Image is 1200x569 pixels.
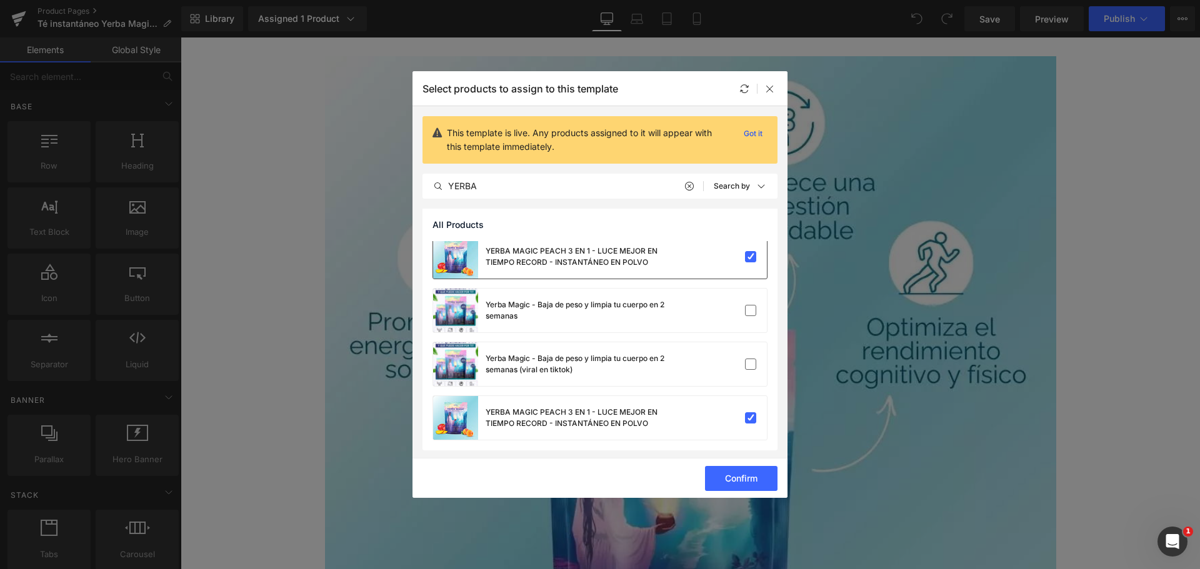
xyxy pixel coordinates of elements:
span: 1 [1183,527,1193,537]
div: Yerba Magic - Baja de peso y limpia tu cuerpo en 2 semanas [486,299,673,322]
div: YERBA MAGIC PEACH 3 EN 1 - LUCE MEJOR EN TIEMPO RECORD - INSTANTÁNEO EN POLVO [486,245,673,268]
p: This template is live. Any products assigned to it will appear with this template immediately. [447,126,729,154]
a: product-img [433,289,478,332]
input: Search products [423,179,703,194]
p: Got it [739,126,767,141]
div: Yerba Magic - Baja de peso y limpia tu cuerpo en 2 semanas (viral en tiktok) [486,353,673,375]
span: All Products [432,220,484,230]
button: Confirm [705,466,777,491]
div: YERBA MAGIC PEACH 3 EN 1 - LUCE MEJOR EN TIEMPO RECORD - INSTANTÁNEO EN POLVO [486,407,673,429]
a: product-img [433,235,478,279]
iframe: Intercom live chat [1157,527,1187,557]
p: Select products to assign to this template [422,82,618,95]
p: Search by [714,182,750,190]
a: product-img [433,342,478,386]
a: product-img [433,396,478,440]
